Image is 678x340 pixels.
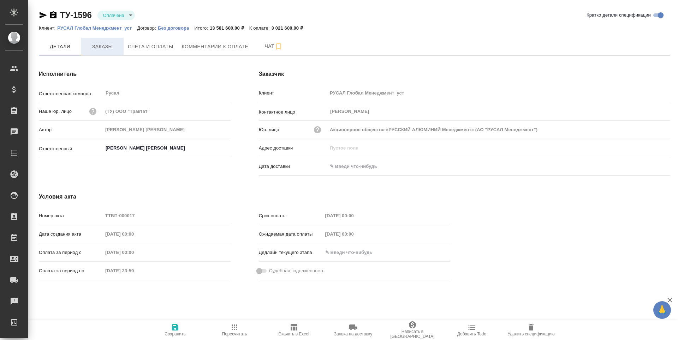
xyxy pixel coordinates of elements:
[97,11,135,20] div: Оплачена
[128,42,173,51] span: Счета и оплаты
[158,25,195,31] a: Без договора
[39,212,103,219] p: Номер акта
[587,12,651,19] span: Кратко детали спецификации
[274,42,283,51] svg: Подписаться
[43,42,77,51] span: Детали
[257,42,291,51] span: Чат
[137,25,158,31] p: Договор:
[323,211,385,221] input: Пустое поле
[249,25,272,31] p: К оплате:
[327,161,389,171] input: ✎ Введи что-нибудь
[259,163,327,170] p: Дата доставки
[210,25,249,31] p: 13 581 600,00 ₽
[327,125,670,135] input: Пустое поле
[103,211,231,221] input: Пустое поле
[103,247,165,257] input: Пустое поле
[259,231,323,238] p: Ожидаемая дата оплаты
[39,11,47,19] button: Скопировать ссылку для ЯМессенджера
[259,126,279,133] p: Юр. лицо
[57,25,137,31] a: РУСАЛ Глобал Менеджмент_уст
[272,25,308,31] p: 3 021 600,00 ₽
[653,301,671,319] button: 🙏
[103,125,231,135] input: Пустое поле
[259,145,327,152] p: Адрес доставки
[259,249,323,256] p: Дедлайн текущего этапа
[103,266,165,276] input: Пустое поле
[269,267,325,274] span: Судебная задолженность
[39,267,103,274] p: Оплата за период по
[656,303,668,317] span: 🙏
[323,229,385,239] input: Пустое поле
[39,70,231,78] h4: Исполнитель
[259,109,327,116] p: Контактное лицо
[39,126,103,133] p: Автор
[39,145,103,152] p: Ответственный
[60,10,92,20] a: ТУ-1596
[39,249,103,256] p: Оплата за период с
[182,42,249,51] span: Комментарии к оплате
[101,12,126,18] button: Оплачена
[103,106,231,116] input: Пустое поле
[49,11,58,19] button: Скопировать ссылку
[103,229,165,239] input: Пустое поле
[227,147,228,149] button: Open
[39,25,57,31] p: Клиент:
[39,90,103,97] p: Ответственная команда
[327,88,670,98] input: Пустое поле
[327,143,670,153] input: Пустое поле
[39,108,72,115] p: Наше юр. лицо
[259,212,323,219] p: Срок оплаты
[259,70,670,78] h4: Заказчик
[85,42,119,51] span: Заказы
[195,25,210,31] p: Итого:
[259,90,327,97] p: Клиент
[39,231,103,238] p: Дата создания акта
[323,247,385,257] input: ✎ Введи что-нибудь
[39,193,450,201] h4: Условия акта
